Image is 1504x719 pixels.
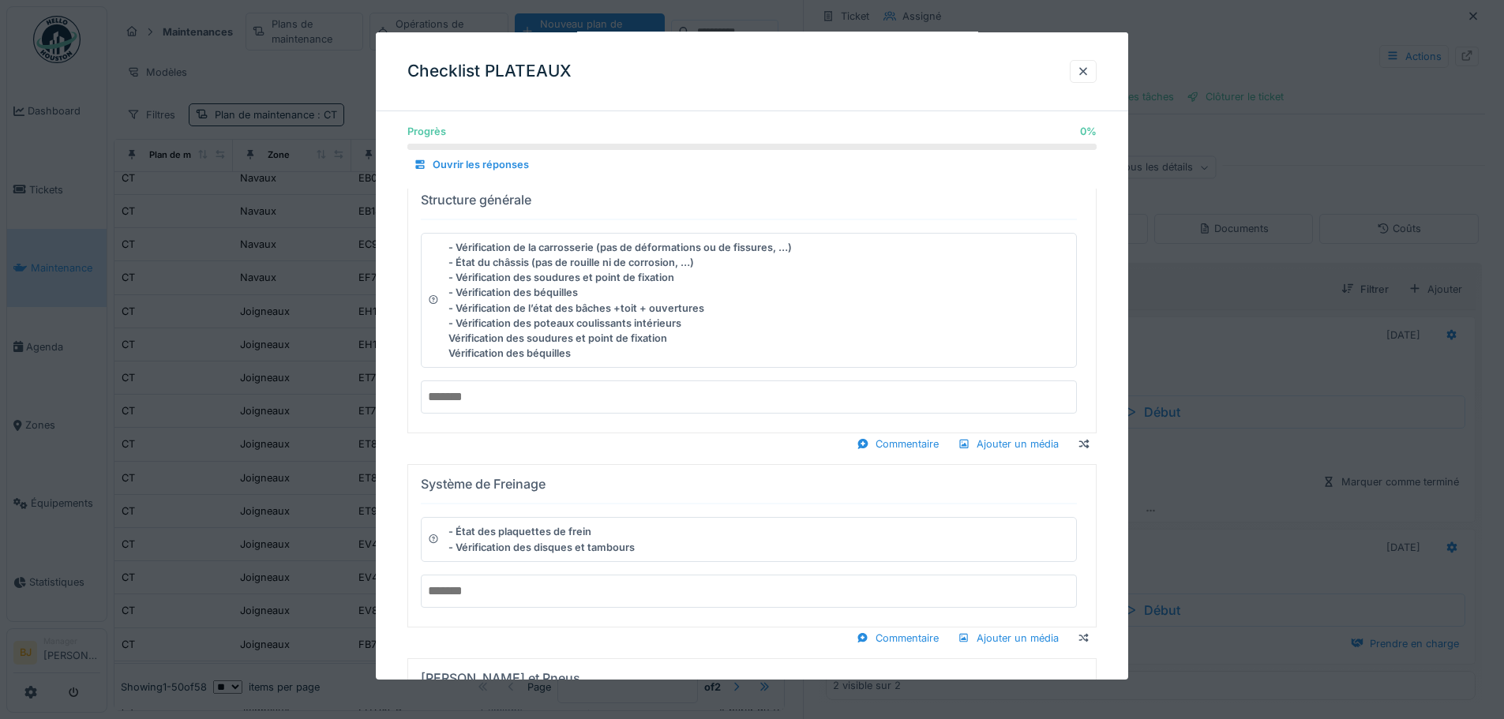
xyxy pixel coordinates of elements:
[414,187,1090,426] summary: Structure générale- Vérification de la carrosserie (pas de déformations ou de fissures, …) - État...
[951,627,1065,649] div: Ajouter un média
[407,144,1097,150] progress: 0 %
[414,471,1090,620] summary: Système de Freinage- État des plaquettes de frein - Vérification des disques et tambours
[448,240,792,361] div: - Vérification de la carrosserie (pas de déformations ou de fissures, …) - État du châssis (pas d...
[850,433,945,455] div: Commentaire
[421,474,546,493] div: Système de Freinage
[1080,124,1097,139] div: 0 %
[407,62,572,81] h3: Checklist PLATEAUX
[951,433,1065,455] div: Ajouter un média
[421,190,531,209] div: Structure générale
[407,124,446,139] div: Progrès
[421,668,580,687] div: [PERSON_NAME] et Pneus
[448,524,635,554] div: - État des plaquettes de frein - Vérification des disques et tambours
[407,154,535,175] div: Ouvrir les réponses
[850,627,945,649] div: Commentaire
